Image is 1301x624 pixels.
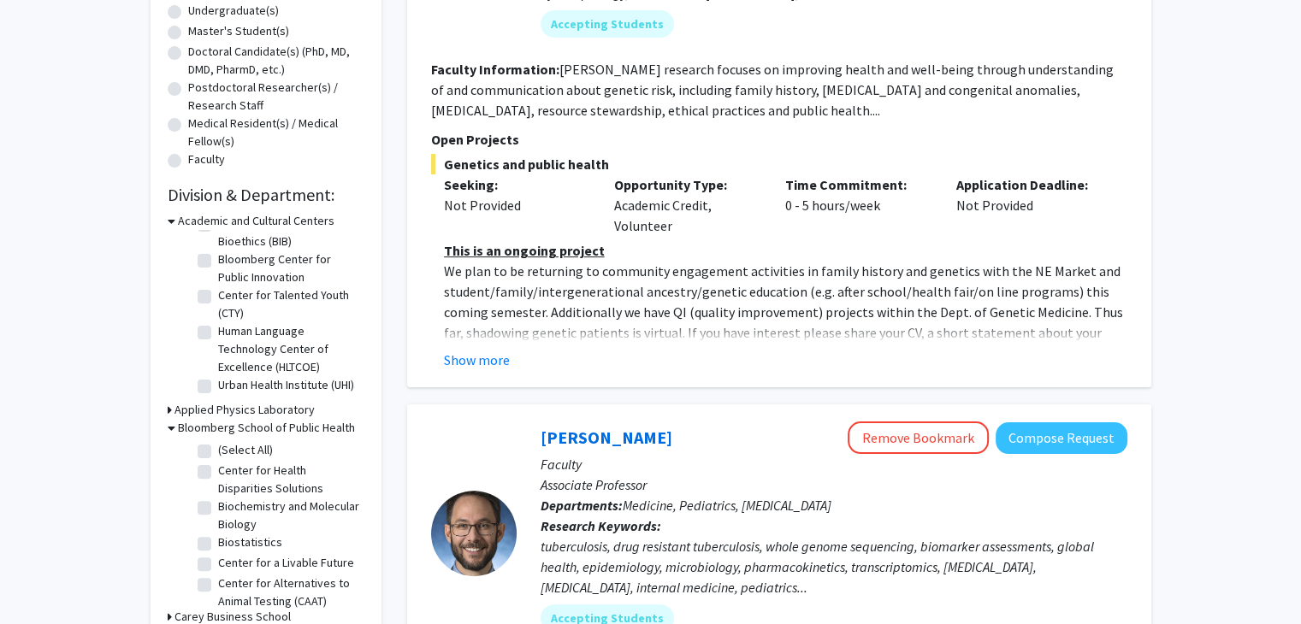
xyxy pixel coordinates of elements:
button: Show more [444,350,510,370]
label: Berman Institute of Bioethics (BIB) [218,215,360,250]
label: Center for a Livable Future [218,554,354,572]
label: Medical Resident(s) / Medical Fellow(s) [188,115,364,150]
div: 0 - 5 hours/week [772,174,943,236]
button: Compose Request to Jeffrey Tornheim [996,422,1127,454]
b: Departments: [541,497,623,514]
label: Postdoctoral Researcher(s) / Research Staff [188,79,364,115]
p: We plan to be returning to community engagement activities in family history and genetics with th... [444,261,1127,384]
h3: Applied Physics Laboratory [174,401,315,419]
p: Seeking: [444,174,589,195]
p: Associate Professor [541,474,1127,495]
p: Faculty [541,454,1127,474]
iframe: Chat [13,547,73,611]
label: Human Language Technology Center of Excellence (HLTCOE) [218,322,360,376]
div: Not Provided [943,174,1115,236]
label: Bloomberg Center for Public Innovation [218,250,360,286]
b: Research Keywords: [541,517,661,534]
label: Biochemistry and Molecular Biology [218,497,360,533]
label: Center for Health Disparities Solutions [218,462,360,497]
b: Faculty Information: [431,61,559,78]
u: This is an ongoing project [444,242,605,259]
a: [PERSON_NAME] [541,427,672,448]
label: Master's Student(s) [188,22,289,40]
p: Time Commitment: [785,174,931,195]
div: Not Provided [444,195,589,215]
h3: Bloomberg School of Public Health [178,419,355,437]
label: Doctoral Candidate(s) (PhD, MD, DMD, PharmD, etc.) [188,43,364,79]
h3: Academic and Cultural Centers [178,212,334,230]
p: Application Deadline: [956,174,1102,195]
label: (Select All) [218,441,273,459]
label: Faculty [188,150,225,168]
label: Undergraduate(s) [188,2,279,20]
label: Urban Health Institute (UHI) [218,376,354,394]
button: Remove Bookmark [848,421,989,454]
div: tuberculosis, drug resistant tuberculosis, whole genome sequencing, biomarker assessments, global... [541,536,1127,598]
label: Center for Talented Youth (CTY) [218,286,360,322]
label: Biostatistics [218,533,282,551]
label: Center for Alternatives to Animal Testing (CAAT) [218,574,360,610]
fg-read-more: [PERSON_NAME] research focuses on improving health and well-being through understanding of and co... [431,61,1114,119]
mat-chip: Accepting Students [541,10,674,38]
h2: Division & Department: [168,185,364,205]
p: Open Projects [431,129,1127,150]
span: Medicine, Pediatrics, [MEDICAL_DATA] [623,497,831,514]
div: Academic Credit, Volunteer [601,174,772,236]
p: Opportunity Type: [614,174,760,195]
span: Genetics and public health [431,154,1127,174]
